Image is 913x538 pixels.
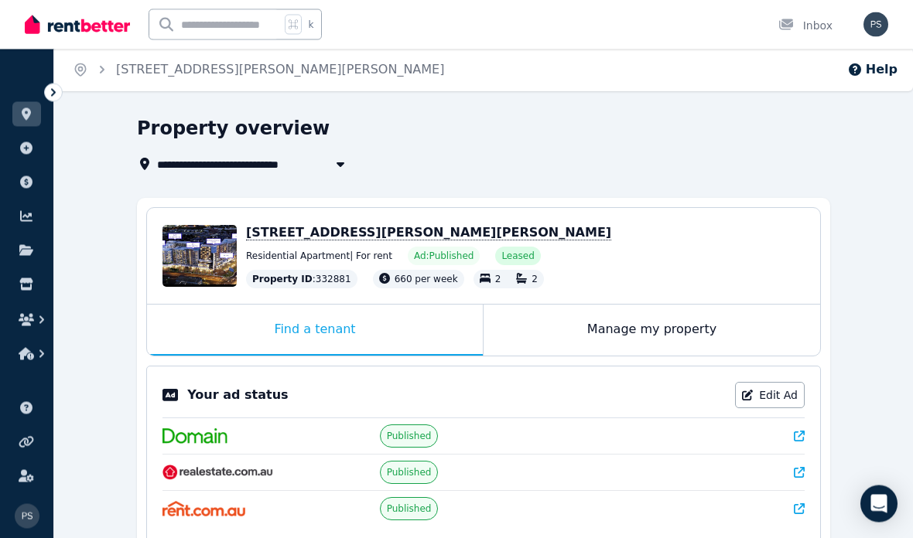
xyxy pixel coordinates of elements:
span: Residential Apartment | For rent [246,250,392,263]
div: Open Intercom Messenger [860,485,898,523]
span: 2 [532,274,538,285]
span: k [308,19,313,31]
span: 660 per week [395,274,458,285]
div: Find a tenant [147,305,483,356]
img: Prashanth shetty [15,504,39,529]
div: : 332881 [246,271,357,289]
img: Rent.com.au [162,502,245,517]
span: 2 [495,274,501,285]
div: Manage my property [484,305,820,356]
img: Prashanth shetty [863,12,888,37]
span: Published [387,503,432,516]
a: Edit Ad [735,383,805,409]
span: Property ID [252,274,313,286]
img: RentBetter [25,13,130,36]
button: Help [847,61,898,80]
nav: Breadcrumb [54,49,463,92]
div: Inbox [778,18,833,33]
span: Published [387,467,432,479]
h1: Property overview [137,117,330,141]
a: [STREET_ADDRESS][PERSON_NAME][PERSON_NAME] [116,63,444,77]
img: RealEstate.com.au [162,465,273,481]
p: Your ad status [187,386,288,405]
span: Published [387,431,432,443]
img: Domain.com.au [162,429,227,444]
span: Ad: Published [414,250,474,263]
span: Leased [501,250,534,263]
